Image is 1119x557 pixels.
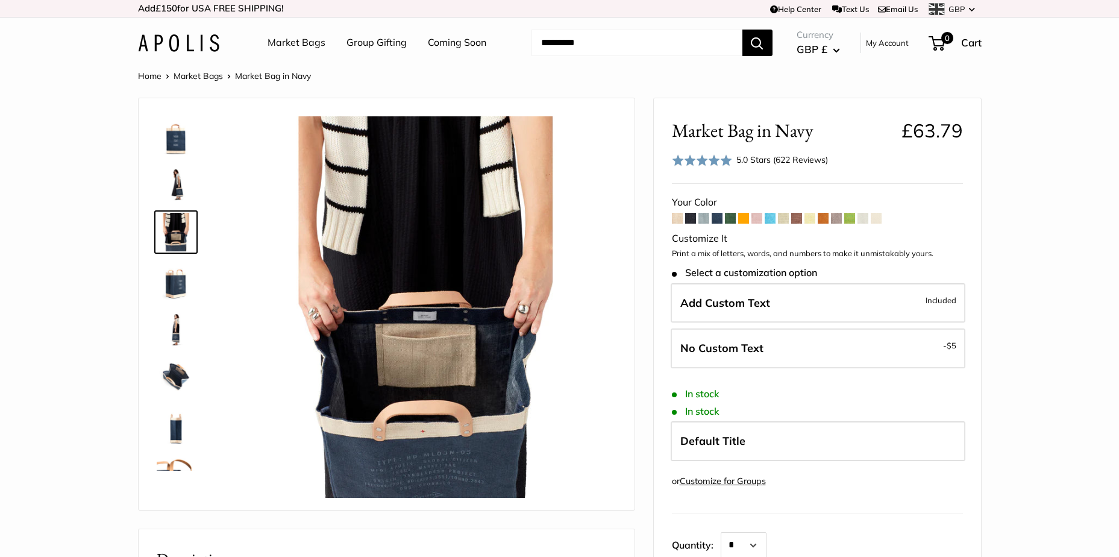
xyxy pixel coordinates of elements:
button: Search [742,30,773,56]
a: 0 Cart [930,33,982,52]
a: Group Gifting [346,34,407,52]
a: Market Bag in Navy [154,403,198,447]
span: Select a customization option [672,267,817,278]
div: 5.0 Stars (622 Reviews) [672,151,829,169]
a: Market Bag in Navy [154,114,198,157]
img: Market Bag in Navy [157,213,195,251]
span: GBP [948,4,965,14]
label: Leave Blank [671,329,965,368]
img: Market Bag in Navy [157,309,195,348]
span: Cart [961,36,982,49]
p: Print a mix of letters, words, and numbers to make it unmistakably yours. [672,248,963,260]
a: Text Us [832,4,869,14]
img: Market Bag in Navy [157,406,195,444]
img: Market Bag in Navy [234,116,616,498]
a: Market Bags [174,71,223,81]
div: Customize It [672,230,963,248]
a: Coming Soon [428,34,486,52]
a: Home [138,71,161,81]
span: £63.79 [901,119,963,142]
span: $5 [947,341,956,350]
span: Currency [797,27,840,43]
a: Market Bag in Navy [154,307,198,350]
span: Add Custom Text [680,296,770,310]
img: Market Bag in Navy [157,454,195,492]
img: Market Bag in Navy [157,261,195,300]
img: Market Bag in Navy [157,116,195,155]
a: Customize for Groups [680,476,766,486]
span: Market Bag in Navy [235,71,311,81]
span: No Custom Text [680,341,763,355]
a: Market Bag in Navy [154,452,198,495]
a: Email Us [878,4,918,14]
span: £150 [155,2,177,14]
nav: Breadcrumb [138,68,311,84]
span: Included [926,293,956,307]
img: Apolis [138,34,219,52]
a: Market Bag in Navy [154,259,198,302]
input: Search... [531,30,742,56]
label: Default Title [671,421,965,461]
span: Market Bag in Navy [672,119,892,142]
a: My Account [866,36,909,50]
a: Help Center [770,4,821,14]
a: Market Bag in Navy [154,355,198,398]
img: Market Bag in Navy [157,165,195,203]
span: 0 [941,32,953,44]
img: Market Bag in Navy [157,357,195,396]
div: Your Color [672,194,963,212]
label: Add Custom Text [671,283,965,323]
button: GBP £ [797,40,840,59]
div: or [672,473,766,489]
span: In stock [672,388,719,400]
span: Default Title [680,434,745,448]
a: Market Bags [268,34,325,52]
span: GBP £ [797,43,827,55]
a: Market Bag in Navy [154,210,198,254]
span: - [943,338,956,353]
span: In stock [672,406,719,417]
a: Market Bag in Navy [154,162,198,206]
div: 5.0 Stars (622 Reviews) [736,153,828,166]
